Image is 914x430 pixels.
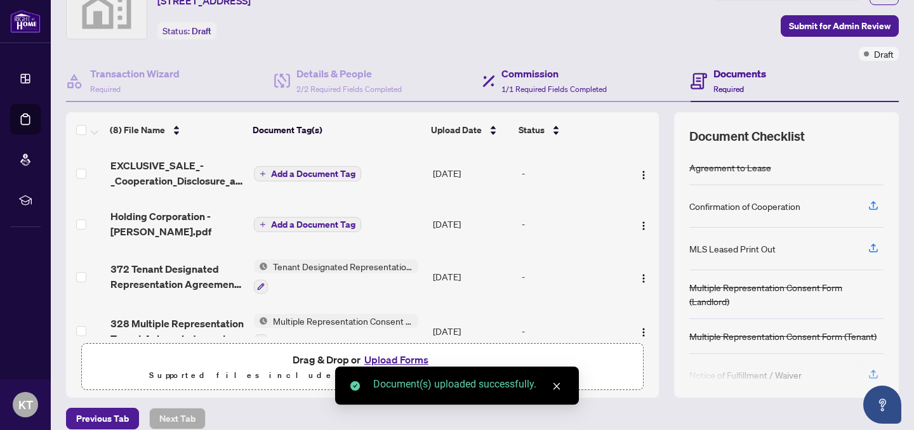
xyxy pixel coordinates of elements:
div: - [522,324,623,338]
span: Add a Document Tag [271,169,355,178]
span: Submit for Admin Review [789,16,891,36]
span: 1/1 Required Fields Completed [501,84,607,94]
span: Document Checklist [689,127,805,145]
span: Draft [874,47,894,61]
button: Add a Document Tag [254,216,361,233]
span: Drag & Drop or [293,351,432,368]
div: MLS Leased Print Out [689,242,776,256]
button: Add a Document Tag [254,166,361,181]
button: Next Tab [149,408,206,429]
div: Status: [157,22,216,39]
p: Supported files include .PDF, .JPG, .JPEG, .PNG under 25 MB [89,368,635,383]
span: 372 Tenant Designated Representation Agreement - PropTx-OREA_[DATE] 01_59_20.pdf [110,261,244,292]
td: [DATE] [428,249,517,304]
button: Status IconMultiple Representation Consent Form (Tenant) [254,314,418,348]
h4: Details & People [296,66,402,81]
button: Logo [633,163,654,183]
span: close [552,382,561,391]
th: Document Tag(s) [248,112,426,148]
button: Upload Forms [361,351,432,368]
button: Logo [633,214,654,234]
div: Multiple Representation Consent Form (Tenant) [689,329,877,343]
div: Document(s) uploaded successfully. [373,377,564,392]
td: [DATE] [428,148,517,199]
img: Status Icon [254,314,268,328]
h4: Documents [713,66,766,81]
button: Logo [633,321,654,341]
th: Status [513,112,624,148]
div: - [522,166,623,180]
button: Add a Document Tag [254,217,361,232]
span: EXCLUSIVE_SALE_-_Cooperation_Disclosure_and_Consent_Form_1_2025-08-16_23_42_42.pdf [110,158,244,188]
button: Previous Tab [66,408,139,429]
h4: Transaction Wizard [90,66,180,81]
span: KT [18,396,33,414]
button: Status IconTenant Designated Representation Agreement [254,259,418,294]
div: Multiple Representation Consent Form (Landlord) [689,280,884,308]
td: [DATE] [428,199,517,249]
button: Open asap [863,386,901,424]
img: logo [10,10,41,33]
img: Logo [639,273,649,283]
span: Draft [192,25,211,37]
span: Drag & Drop orUpload FormsSupported files include .PDF, .JPG, .JPEG, .PNG under25MB [82,344,643,391]
span: Required [90,84,121,94]
h4: Commission [501,66,607,81]
span: Add a Document Tag [271,220,355,229]
img: Logo [639,327,649,337]
span: Holding Corporation - [PERSON_NAME].pdf [110,209,244,239]
div: Confirmation of Cooperation [689,199,800,213]
span: Tenant Designated Representation Agreement [268,259,418,273]
a: Close [550,379,564,393]
div: Agreement to Lease [689,160,771,174]
span: Previous Tab [76,408,129,429]
th: (8) File Name [105,112,248,148]
span: plus [260,171,266,177]
button: Submit for Admin Review [781,15,899,37]
td: [DATE] [428,304,517,358]
img: Logo [639,221,649,231]
span: Required [713,84,744,94]
span: Multiple Representation Consent Form (Tenant) [268,314,418,328]
span: 2/2 Required Fields Completed [296,84,402,94]
span: Upload Date [431,123,482,137]
div: - [522,270,623,283]
span: Status [519,123,545,137]
span: (8) File Name [110,123,165,137]
button: Logo [633,266,654,287]
img: Status Icon [254,259,268,273]
img: Logo [639,170,649,180]
span: check-circle [350,381,360,391]
div: - [522,217,623,231]
span: plus [260,221,266,228]
th: Upload Date [426,112,514,148]
span: 328 Multiple Representation Tenant Acknowledgment Consent Disclosure - PropTx-OREA_[DATE] 01_59_1... [110,316,244,346]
